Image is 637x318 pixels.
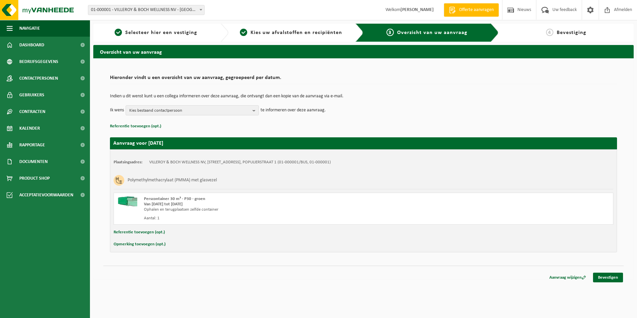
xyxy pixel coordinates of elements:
[240,29,247,36] span: 2
[113,141,163,146] strong: Aanvraag voor [DATE]
[19,187,73,203] span: Acceptatievoorwaarden
[114,228,165,237] button: Referentie toevoegen (opt.)
[114,240,166,249] button: Opmerking toevoegen (opt.)
[128,175,217,186] h3: Polymethylmethacrylaat (PMMA) met glasvezel
[144,202,183,206] strong: Van [DATE] tot [DATE]
[19,137,45,153] span: Rapportage
[19,103,45,120] span: Contracten
[19,170,50,187] span: Product Shop
[110,94,617,99] p: Indien u dit wenst kunt u een collega informeren over deze aanvraag, die ontvangt dan een kopie v...
[557,30,586,35] span: Bevestiging
[546,29,553,36] span: 4
[110,105,124,115] p: Ik wens
[386,29,394,36] span: 3
[19,70,58,87] span: Contactpersonen
[19,87,44,103] span: Gebruikers
[114,160,143,164] strong: Plaatsingsadres:
[97,29,215,37] a: 1Selecteer hier een vestiging
[19,53,58,70] span: Bedrijfsgegevens
[261,105,326,115] p: te informeren over deze aanvraag.
[144,216,390,221] div: Aantal: 1
[400,7,434,12] strong: [PERSON_NAME]
[88,5,204,15] span: 01-000001 - VILLEROY & BOCH WELLNESS NV - ROESELARE
[457,7,495,13] span: Offerte aanvragen
[19,120,40,137] span: Kalender
[232,29,350,37] a: 2Kies uw afvalstoffen en recipiënten
[93,45,634,58] h2: Overzicht van uw aanvraag
[544,273,591,282] a: Aanvraag wijzigen
[115,29,122,36] span: 1
[149,160,331,165] td: VILLEROY & BOCH WELLNESS NV, [STREET_ADDRESS], POPULIERSTRAAT 1 (01-000001/BUS, 01-000001)
[117,196,137,206] img: HK-XP-30-GN-00.png
[110,122,161,131] button: Referentie toevoegen (opt.)
[397,30,467,35] span: Overzicht van uw aanvraag
[125,30,197,35] span: Selecteer hier een vestiging
[144,197,205,201] span: Perscontainer 30 m³ - P30 - groen
[19,37,44,53] span: Dashboard
[129,106,250,116] span: Kies bestaand contactpersoon
[144,207,390,212] div: Ophalen en terugplaatsen zelfde container
[19,153,48,170] span: Documenten
[251,30,342,35] span: Kies uw afvalstoffen en recipiënten
[19,20,40,37] span: Navigatie
[126,105,259,115] button: Kies bestaand contactpersoon
[88,5,205,15] span: 01-000001 - VILLEROY & BOCH WELLNESS NV - ROESELARE
[444,3,499,17] a: Offerte aanvragen
[593,273,623,282] a: Bevestigen
[110,75,617,84] h2: Hieronder vindt u een overzicht van uw aanvraag, gegroepeerd per datum.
